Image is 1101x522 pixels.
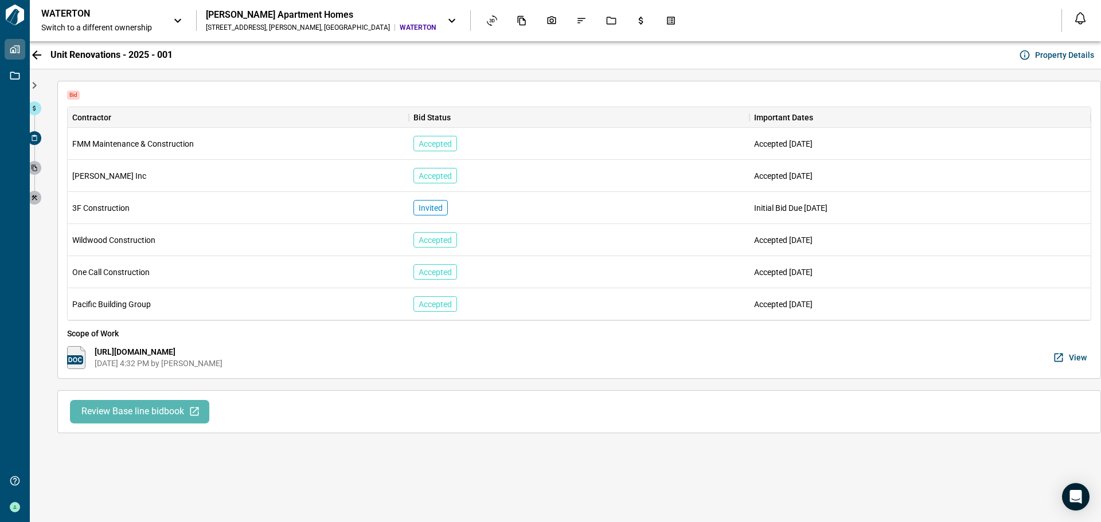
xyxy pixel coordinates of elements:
[540,11,564,30] div: Photos
[413,168,457,183] div: Accepted
[629,11,653,30] div: Budgets
[754,300,813,309] span: Accepted [DATE]
[1071,9,1090,28] button: Open notification feed
[81,406,184,418] span: Review Base line bidbook
[1062,483,1090,511] div: Open Intercom Messenger
[67,91,80,100] span: Bid
[413,296,457,312] div: Accepted
[409,107,750,128] div: Bid Status
[1051,346,1091,369] button: View
[1069,352,1087,363] span: View
[72,138,194,150] span: FMM Maintenance & Construction
[754,171,813,180] span: Accepted [DATE]
[400,23,436,32] span: WATERTON
[749,107,1091,128] div: Important Dates
[413,136,457,151] div: Accepted
[480,11,504,30] div: Asset View
[72,170,146,182] span: [PERSON_NAME] Inc
[41,8,145,19] p: WATERTON
[72,299,151,310] span: Pacific Building Group
[206,23,390,32] div: [STREET_ADDRESS] , [PERSON_NAME] , [GEOGRAPHIC_DATA]
[72,234,155,246] span: Wildwood Construction
[413,264,457,280] div: Accepted
[659,11,683,30] div: Takeoff Center
[599,11,623,30] div: Jobs
[754,236,813,245] span: Accepted [DATE]
[754,139,813,148] span: Accepted [DATE]
[67,328,1091,339] span: Scope of Work
[206,9,436,21] div: [PERSON_NAME] Apartment Homes
[68,107,409,128] div: Contractor
[569,11,594,30] div: Issues & Info
[41,22,162,33] span: Switch to a different ownership
[72,202,130,214] span: 3F Construction
[754,203,827,213] span: Initial Bid Due [DATE]
[50,49,173,61] span: Unit Renovations - 2025 - 001
[95,346,222,358] span: [URL][DOMAIN_NAME]
[70,400,209,423] button: Review Base line bidbook
[413,232,457,248] div: Accepted
[754,107,813,128] div: Important Dates
[754,268,813,277] span: Accepted [DATE]
[413,200,448,215] div: Invited
[510,11,534,30] div: Documents
[72,107,111,128] div: Contractor
[67,346,85,369] img: https://docs.google.com/document/d/16hJkmOxpG0cSF-I7tw2BHeXpn6BkBcHy
[1035,49,1094,61] span: Property Details
[1017,46,1099,64] button: Property Details
[95,358,222,369] span: [DATE] 4:32 PM by [PERSON_NAME]
[72,266,150,278] span: One Call Construction
[413,107,451,128] div: Bid Status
